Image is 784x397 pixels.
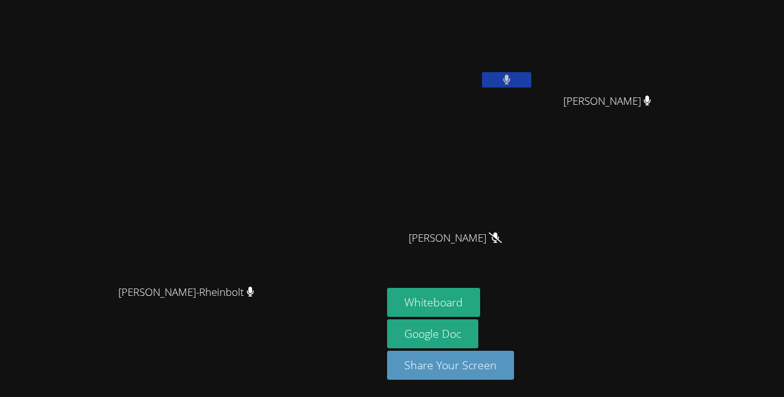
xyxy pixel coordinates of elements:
[387,319,478,348] a: Google Doc
[118,284,255,301] span: [PERSON_NAME]-Rheinbolt
[387,288,480,317] button: Whiteboard
[409,229,502,247] span: [PERSON_NAME]
[387,351,514,380] button: Share Your Screen
[563,92,651,110] span: [PERSON_NAME]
